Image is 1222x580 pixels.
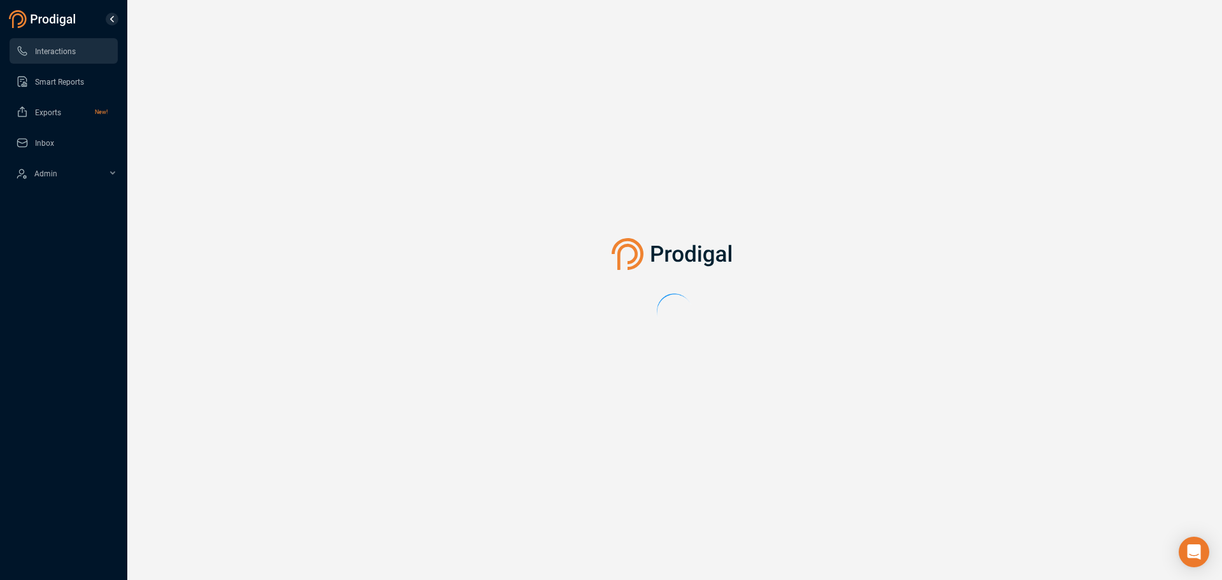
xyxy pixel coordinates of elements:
[10,99,118,125] li: Exports
[35,78,84,87] span: Smart Reports
[10,130,118,155] li: Inbox
[16,130,108,155] a: Inbox
[612,238,738,270] img: prodigal-logo
[35,47,76,56] span: Interactions
[10,38,118,64] li: Interactions
[35,108,61,117] span: Exports
[9,10,79,28] img: prodigal-logo
[16,99,108,125] a: ExportsNew!
[16,69,108,94] a: Smart Reports
[10,69,118,94] li: Smart Reports
[16,38,108,64] a: Interactions
[95,99,108,125] span: New!
[35,139,54,148] span: Inbox
[34,169,57,178] span: Admin
[1179,537,1209,567] div: Open Intercom Messenger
